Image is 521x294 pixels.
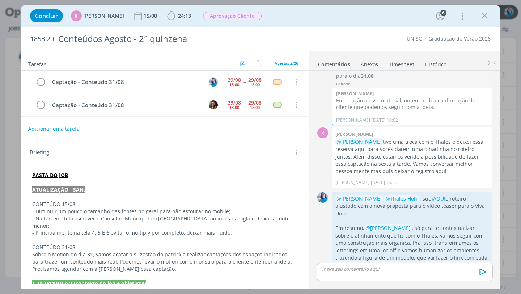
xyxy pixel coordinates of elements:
[165,10,193,22] button: 24:13
[32,186,85,193] strong: ATUALIZAÇÃO - SAN:
[30,35,54,43] span: 1858.20
[209,100,218,109] img: B
[336,97,488,110] p: Em relação a esse material, ontem pedi a confirmação do cliente que podemos seguir com a ideia.
[250,105,260,109] div: 18:00
[32,208,298,215] p: - Diminuir um pouco o tamanho das fontes no geral para não estourar no mobile;
[440,10,446,16] div: 6
[30,148,49,157] span: Briefing
[335,179,369,186] p: [PERSON_NAME]
[21,5,500,289] div: dialog
[433,195,445,202] a: AQUI
[372,117,398,123] span: [DATE] 10:02
[336,195,382,202] span: @[PERSON_NAME]
[32,251,298,273] p: Sobre o Motion do dia 31, vamos acatar a sugestão do patrick e realizar captações dos espaços ind...
[425,58,447,68] a: Histórico
[208,76,219,87] button: E
[275,60,298,66] span: Abertas 2/26
[317,127,328,138] div: K
[203,12,262,20] span: Aprovação Cliente
[83,13,124,18] span: [PERSON_NAME]
[435,10,446,22] button: 6
[317,192,328,203] img: E
[28,59,46,68] span: Tarefas
[365,224,411,231] span: @[PERSON_NAME]
[209,77,218,87] img: E
[335,138,488,175] p: tive uma troca com o Thales e deixei essa reserva aqui para vocês darem uma olhadinha no roteiro ...
[243,102,246,107] span: --
[32,201,298,208] p: CONTEÚDO 15/08
[248,100,262,105] div: 29/08
[336,138,382,145] span: @[PERSON_NAME]
[250,83,260,87] div: 18:00
[228,100,241,105] div: 29/08
[228,77,241,83] div: 29/08
[35,13,58,19] span: Concluir
[203,12,262,21] button: Aprovação Cliente
[389,58,415,68] a: Timesheet
[318,58,350,68] a: Comentários
[336,90,374,97] b: [PERSON_NAME]
[428,35,491,42] a: Graduação de Verão 2026
[208,99,219,110] button: B
[32,172,68,178] a: PASTA DO JOB
[257,60,262,67] img: arrow-down-up.svg
[335,195,488,217] p: , subi o roteiro ajustado com a nova proposta para o vídeo teaser para o Viva Unisc.
[385,195,419,202] span: @Thales Hohl
[361,61,378,68] div: Anexos
[336,117,370,123] p: [PERSON_NAME]
[335,131,373,137] b: [PERSON_NAME]
[71,10,124,21] button: K[PERSON_NAME]
[243,79,246,84] span: --
[32,229,298,236] p: - Principalmente na tela 4, 5 E 6 evitar o multiply por completo, deixar mais fluído.
[144,13,158,18] div: 15/08
[71,10,82,21] div: K
[336,81,351,87] span: Editado
[28,122,80,135] button: Adicionar uma tarefa
[335,224,488,276] p: Em resumo, , só para te contextualizar sobre o alinhamento que fiz com o Thales: vamos seguir com...
[361,72,374,79] strong: 31.08
[32,280,146,287] strong: 1. INTRODUÇÃO (contexto do job + objetivos)
[32,244,298,251] p: CONTEÚDO 31/08
[30,9,63,22] button: Concluir
[407,35,422,42] a: UNISC
[178,12,191,19] span: 24:13
[229,83,239,87] div: 13:00
[32,215,298,230] p: - Na terceira tela escrever o Conselho Municipal do [GEOGRAPHIC_DATA] ao invés da sigla e deixar ...
[49,77,202,87] div: Captação - Conteúdo 31/08
[49,101,202,110] div: Captação - Conteúdo 31/08
[55,30,296,48] div: Conteúdos Agosto - 2° quinzena
[229,105,239,109] div: 13:00
[371,179,397,186] span: [DATE] 15:55
[248,77,262,83] div: 29/08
